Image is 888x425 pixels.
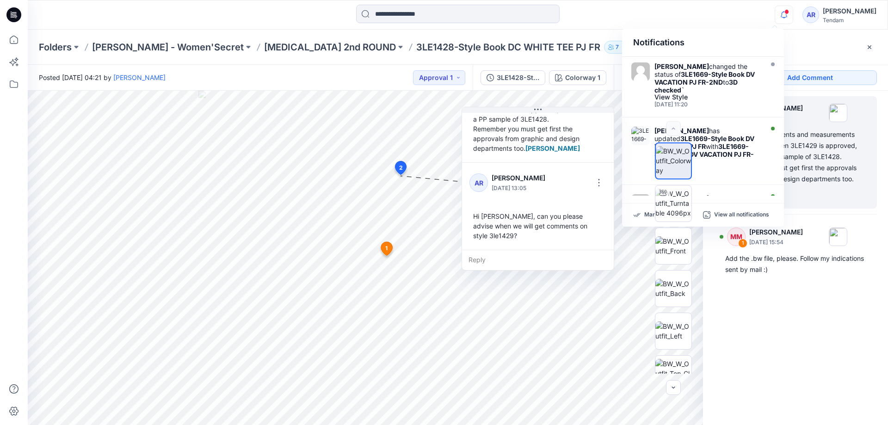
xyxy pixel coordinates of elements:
div: Reply [462,250,614,270]
a: Folders [39,41,72,54]
div: Friday, September 05, 2025 11:20 [654,101,761,108]
strong: [PERSON_NAME] [654,127,709,135]
div: Thursday, September 04, 2025 14:21 [654,169,761,175]
div: Colorway 1 [565,73,600,83]
a: [PERSON_NAME] [113,74,166,81]
img: BW_W_Outfit_Colorway [656,146,691,175]
p: [DATE] 13:05 [492,184,553,193]
div: AR [802,6,819,23]
p: [PERSON_NAME] [749,227,803,238]
div: Add the .bw file, please. Follow my indications sent by mail :) [725,253,866,275]
p: 3LE1428-Style Book DC WHITE TEE PJ FR [416,41,600,54]
img: Marta Miquel [631,62,650,81]
img: BW_W_Outfit_Front [655,236,691,256]
div: MM [727,228,746,246]
p: View all notifications [714,211,769,219]
img: BW_W_Outfit_Back [655,279,691,298]
button: 3LE1428-Style Book DC WHITE TEE PJ FR [481,70,545,85]
img: BW_W_Outfit_Top_CloseUp [655,359,691,388]
p: 7 [616,42,619,52]
img: Marta Miquel [631,194,650,213]
div: changed the status of to ` [654,62,761,94]
div: View Style [654,94,761,100]
a: [MEDICAL_DATA] 2nd ROUND [264,41,396,54]
p: [DATE] 15:54 [749,238,803,247]
div: Follow same comments and measurements from 3LE1429. When 3LE1429 is approved, then send us a PP s... [469,81,606,157]
div: Notifications [622,29,784,57]
strong: 3LE1669-Style Book DV VACATION PJ FR-2ND [654,70,755,86]
div: Follow same comments and measurements from 3LE1429. When 3LE1429 is approved, then send us a PP s... [725,129,866,196]
span: [PERSON_NAME] [525,144,580,152]
img: BW_W_Outfit_Left [655,321,691,341]
img: 3LE1669-Style Book DV VACATION PJ FR-2ND [631,127,650,145]
span: 1 [385,244,388,253]
strong: 3LE1669-Style Book DV VACATION PJ FR [654,135,754,150]
div: has updated with [654,127,761,166]
a: [PERSON_NAME] - Women'Secret [92,41,244,54]
img: BW_W_Outfit_Turntable 4096px [655,189,691,218]
div: Tendam [823,17,876,24]
button: Add Comment [733,70,877,85]
div: 1 [738,239,747,248]
p: [PERSON_NAME] [492,172,553,184]
div: 3LE1428-Style Book DC WHITE TEE PJ FR [497,73,539,83]
strong: 3LE1669-Style Book DV VACATION PJ FR-2ND [654,142,754,166]
div: changed the status of to ` [654,194,761,218]
span: Posted [DATE] 04:21 by [39,73,166,82]
strong: [PERSON_NAME] [654,62,709,70]
div: AR [469,173,488,192]
button: 7 [604,41,630,54]
span: 2 [399,164,403,172]
strong: 3D checked [654,78,738,94]
div: Hi [PERSON_NAME], can you please advise when we will get comments on style 3le1429? [469,208,606,244]
div: [PERSON_NAME] [823,6,876,17]
button: Colorway 1 [549,70,606,85]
